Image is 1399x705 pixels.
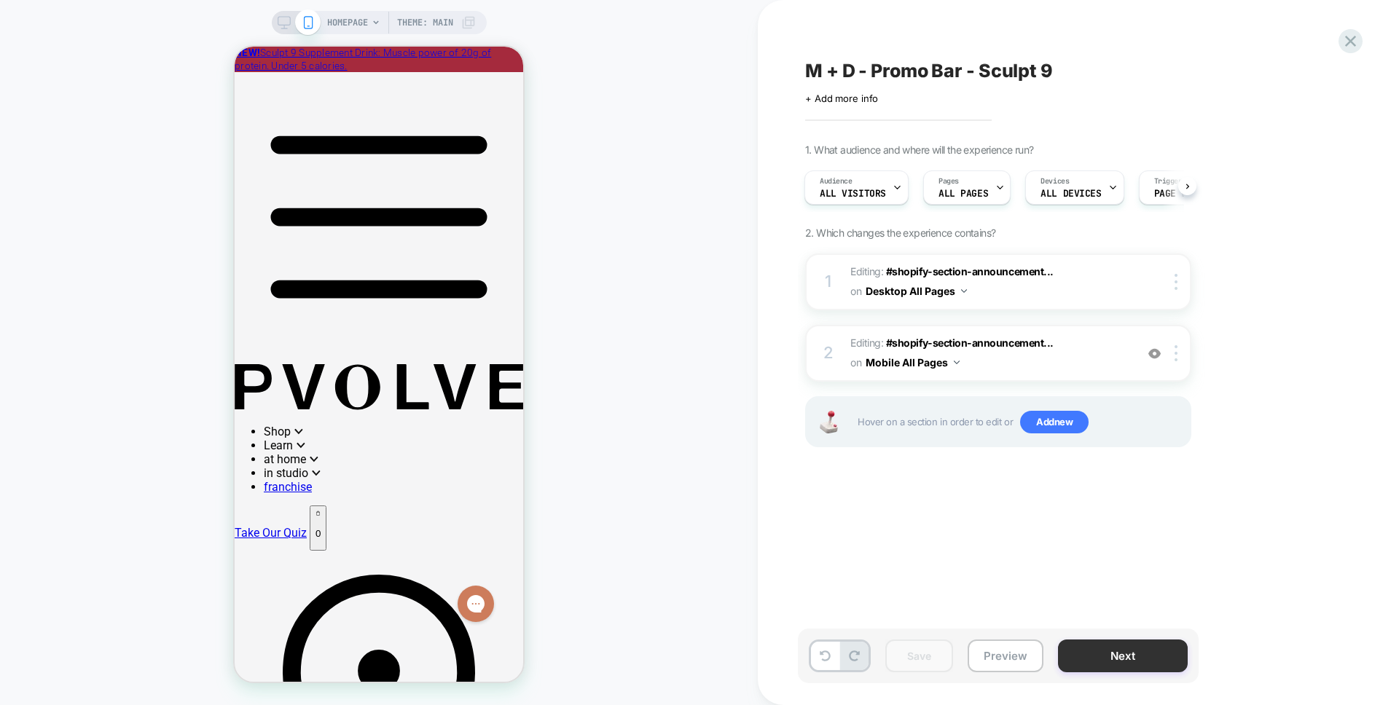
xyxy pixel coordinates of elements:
p: 0 [81,481,86,492]
span: on [850,282,861,300]
button: Save [885,639,953,672]
div: 1 [821,267,836,296]
span: Add new [1020,411,1089,434]
img: close [1175,274,1177,290]
span: Editing : [850,334,1128,373]
button: Mobile All Pages [866,352,960,373]
span: Editing : [850,262,1128,302]
span: #shopify-section-announcement... [886,265,1054,277]
iframe: Gorgias live chat messenger [216,534,267,580]
button: Desktop All Pages [866,280,967,302]
button: Next [1058,639,1188,672]
span: Devices [1041,176,1069,186]
span: + Add more info [805,92,878,104]
span: #shopify-section-announcement... [886,336,1054,349]
span: Page Load [1154,189,1204,199]
img: Joystick [814,411,843,433]
span: on [850,353,861,371]
span: ALL DEVICES [1041,189,1101,199]
img: down arrow [954,361,960,364]
span: 2. Which changes the experience contains? [805,227,995,239]
div: 2 [821,339,836,368]
span: HOMEPAGE [327,11,368,34]
img: crossed eye [1148,347,1161,360]
span: Shop [29,377,68,391]
span: M + D - Promo Bar - Sculpt 9 [805,60,1053,82]
span: Pages [938,176,959,186]
span: Trigger [1154,176,1183,186]
span: Hover on a section in order to edit or [858,411,1183,434]
span: Theme: MAIN [397,11,453,34]
span: Audience [820,176,853,186]
span: 1. What audience and where will the experience run? [805,143,1033,156]
img: down arrow [961,289,967,293]
button: 0 [75,458,92,504]
button: Preview [968,639,1043,672]
span: ALL PAGES [938,189,988,199]
img: close [1175,345,1177,361]
span: Learn [29,391,71,405]
a: franchise [29,433,77,446]
span: at home [29,405,84,419]
span: All Visitors [820,189,886,199]
span: in studio [29,419,86,433]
